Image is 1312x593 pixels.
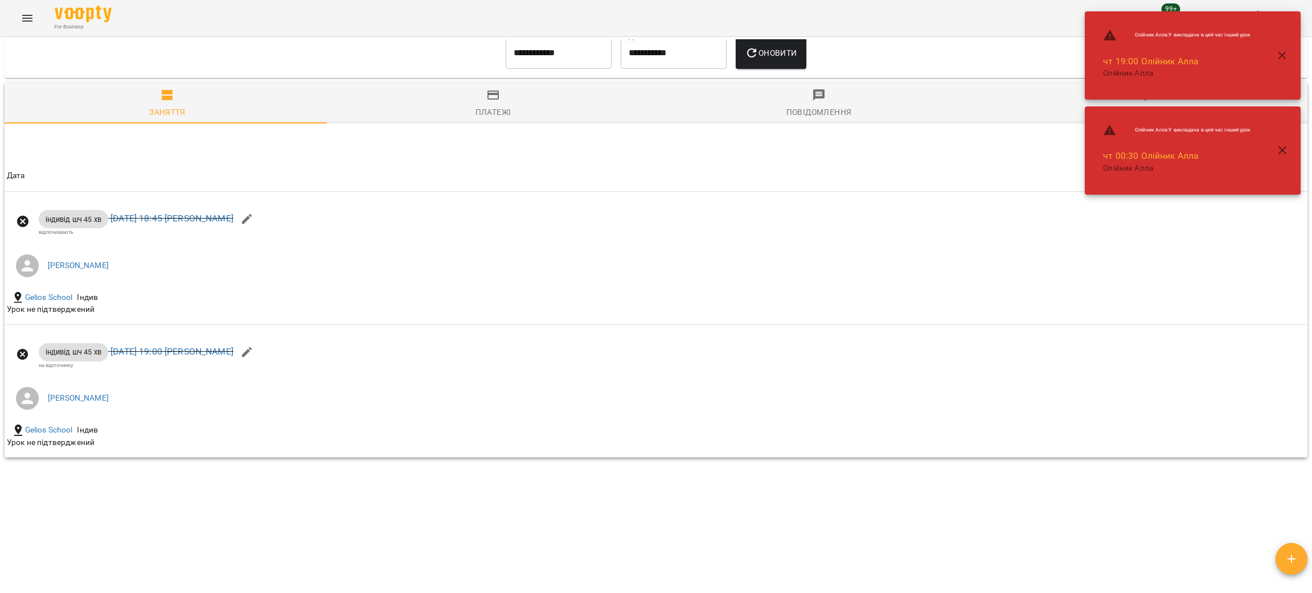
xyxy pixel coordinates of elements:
a: [DATE] 19:00 [PERSON_NAME] [110,346,233,357]
div: Індив [75,422,100,438]
div: Заняття [149,105,186,119]
li: Олійник Алла : У викладача в цей час інший урок [1094,24,1260,47]
a: [DATE] 18:45 [PERSON_NAME] [110,213,233,224]
div: Урок не підтверджений [7,304,871,315]
div: Платежі [475,105,511,119]
div: Дата [7,169,25,183]
img: Voopty Logo [55,6,112,22]
a: Gelios School [25,425,73,436]
a: чт 00:30 Олійник Алла [1103,150,1199,161]
div: Повідомлення [786,105,852,119]
span: індивід шч 45 хв [39,347,108,357]
button: Оновити [736,37,806,69]
a: [PERSON_NAME] [48,260,109,271]
span: For Business [55,23,112,31]
div: на відпочинку [39,361,233,369]
a: чт 19:00 Олійник Алла [1103,56,1199,67]
div: Table Toolbar [5,123,1307,160]
div: Індив [75,290,100,306]
span: 99+ [1162,3,1180,15]
a: Gelios School [25,292,73,303]
div: відпочивають [39,228,233,236]
div: Sort [7,169,25,183]
p: Олійник Алла [1103,68,1250,79]
button: Menu [14,5,41,32]
span: Оновити [745,46,797,60]
span: індивід шч 45 хв [39,214,108,225]
div: Урок не підтверджений [7,437,871,448]
p: Олійник Алла [1103,163,1250,174]
span: Дата [7,169,1305,183]
a: [PERSON_NAME] [48,393,109,404]
li: Олійник Алла : У викладача в цей час інший урок [1094,119,1260,142]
